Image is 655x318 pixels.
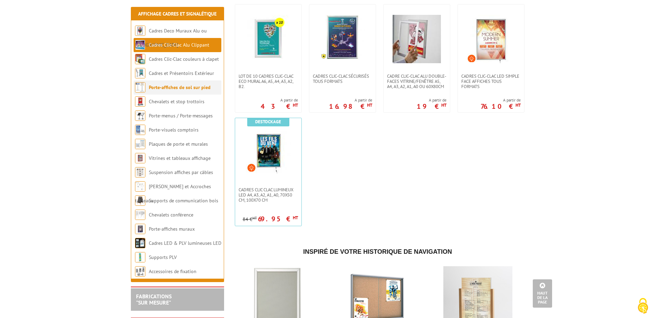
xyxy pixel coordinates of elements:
[149,240,221,246] a: Cadres LED & PLV lumineuses LED
[149,226,195,232] a: Porte-affiches muraux
[481,104,521,108] p: 76.10 €
[149,141,208,147] a: Plaques de porte et murales
[135,68,145,78] img: Cadres et Présentoirs Extérieur
[244,15,292,63] img: Lot de 10 cadres Clic-Clac Eco mural A6, A5, A4, A3, A2, B2.
[417,104,446,108] p: 19 €
[135,153,145,163] img: Vitrines et tableaux affichage
[149,84,211,90] a: Porte-affiches de sol sur pied
[135,238,145,248] img: Cadres LED & PLV lumineuses LED
[516,102,521,108] sup: HT
[261,97,298,103] span: A partir de
[135,96,145,107] img: Chevalets et stop trottoirs
[135,82,145,93] img: Porte-affiches de sol sur pied
[533,279,552,308] a: Haut de la page
[135,252,145,262] img: Supports PLV
[149,42,209,48] a: Cadres Clic-Clac Alu Clippant
[417,97,446,103] span: A partir de
[329,97,372,103] span: A partir de
[367,102,372,108] sup: HT
[239,187,298,203] span: Cadres Clic Clac lumineux LED A4, A3, A2, A1, A0, 70x50 cm, 100x70 cm
[309,74,376,84] a: Cadres Clic-Clac Sécurisés Tous formats
[293,102,298,108] sup: HT
[135,125,145,135] img: Porte-visuels comptoirs
[149,268,196,274] a: Accessoires de fixation
[149,70,214,76] a: Cadres et Présentoirs Extérieur
[258,217,298,221] p: 69.95 €
[239,74,298,89] span: Lot de 10 cadres Clic-Clac Eco mural A6, A5, A4, A3, A2, B2.
[461,74,521,89] span: Cadres Clic-Clac LED simple face affiches tous formats
[631,295,655,318] button: Cookies (fenêtre modale)
[252,215,257,220] sup: HT
[149,212,193,218] a: Chevalets conférence
[384,74,450,89] a: Cadre clic-clac alu double-faces Vitrine/fenêtre A5, A4, A3, A2, A1, A0 ou 60x80cm
[293,215,298,221] sup: HT
[393,15,441,63] img: Cadre clic-clac alu double-faces Vitrine/fenêtre A5, A4, A3, A2, A1, A0 ou 60x80cm
[149,56,219,62] a: Cadres Clic-Clac couleurs à clapet
[138,11,216,17] a: Affichage Cadres et Signalétique
[261,104,298,108] p: 43 €
[246,128,291,173] img: Cadres Clic Clac lumineux LED A4, A3, A2, A1, A0, 70x50 cm, 100x70 cm
[149,155,211,161] a: Vitrines et tableaux affichage
[135,139,145,149] img: Plaques de porte et murales
[135,28,207,48] a: Cadres Deco Muraux Alu ou [GEOGRAPHIC_DATA]
[135,26,145,36] img: Cadres Deco Muraux Alu ou Bois
[320,15,365,60] img: Cadres Clic-Clac Sécurisés Tous formats
[303,248,452,255] span: Inspiré de votre historique de navigation
[136,293,172,306] a: FABRICATIONS"Sur Mesure"
[135,54,145,64] img: Cadres Clic-Clac couleurs à clapet
[149,98,204,105] a: Chevalets et stop trottoirs
[458,74,524,89] a: Cadres Clic-Clac LED simple face affiches tous formats
[135,110,145,121] img: Porte-menus / Porte-messages
[149,169,213,175] a: Suspension affiches par câbles
[149,197,218,204] a: Supports de communication bois
[149,254,177,260] a: Supports PLV
[135,167,145,177] img: Suspension affiches par câbles
[387,74,446,89] span: Cadre clic-clac alu double-faces Vitrine/fenêtre A5, A4, A3, A2, A1, A0 ou 60x80cm
[255,119,281,125] b: Destockage
[313,74,372,84] span: Cadres Clic-Clac Sécurisés Tous formats
[135,224,145,234] img: Porte-affiches muraux
[149,113,213,119] a: Porte-menus / Porte-messages
[135,266,145,277] img: Accessoires de fixation
[135,210,145,220] img: Chevalets conférence
[135,181,145,192] img: Cimaises et Accroches tableaux
[235,74,301,89] a: Lot de 10 cadres Clic-Clac Eco mural A6, A5, A4, A3, A2, B2.
[243,217,257,222] p: 84 €
[441,102,446,108] sup: HT
[634,297,652,315] img: Cookies (fenêtre modale)
[481,97,521,103] span: A partir de
[329,104,372,108] p: 16.98 €
[149,127,199,133] a: Porte-visuels comptoirs
[235,187,301,203] a: Cadres Clic Clac lumineux LED A4, A3, A2, A1, A0, 70x50 cm, 100x70 cm
[135,183,211,204] a: [PERSON_NAME] et Accroches tableaux
[467,15,515,63] img: Cadres Clic-Clac LED simple face affiches tous formats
